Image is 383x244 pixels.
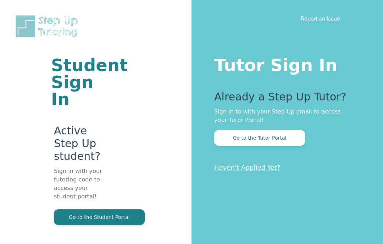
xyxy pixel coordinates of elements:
button: Go to the Tutor Portal [214,130,305,146]
a: Report an Issue [301,15,340,22]
a: Go to the Tutor Portal [214,134,305,141]
p: Sign in with your tutoring code to access your student portal! [54,167,106,209]
p: Active Step Up student? [54,124,106,167]
img: Step Up Tutoring horizontal logo [14,14,82,39]
h1: Tutor Sign In [214,54,355,74]
a: Go to the Student Portal [54,214,145,220]
p: Already a Step Up Tutor? [214,91,355,108]
h1: Student Sign In [51,57,106,108]
p: Sign in to with your Step Up email to access your Tutor Portal! [214,108,355,124]
a: Haven't Applied Yet? [214,164,281,171]
button: Go to the Student Portal [54,209,145,225]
